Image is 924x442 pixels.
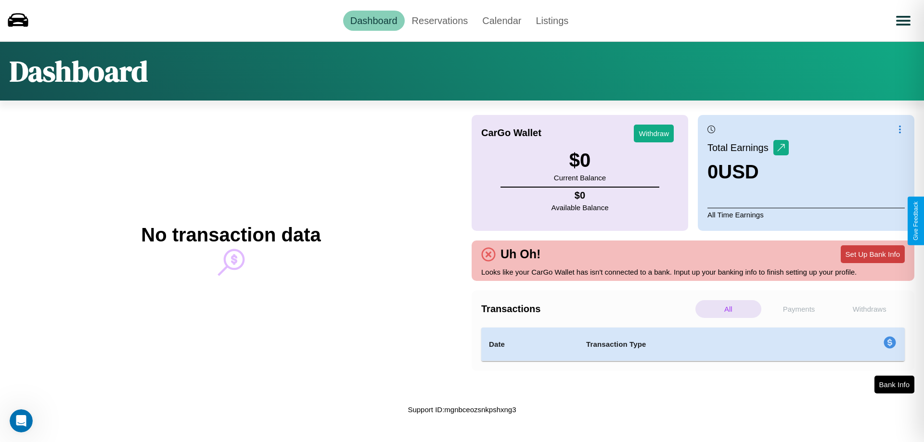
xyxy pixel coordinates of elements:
[586,339,805,350] h4: Transaction Type
[475,11,528,31] a: Calendar
[766,300,832,318] p: Payments
[405,11,475,31] a: Reservations
[874,376,914,393] button: Bank Info
[707,161,789,183] h3: 0 USD
[836,300,902,318] p: Withdraws
[552,190,609,201] h4: $ 0
[10,409,33,432] iframe: Intercom live chat
[841,245,905,263] button: Set Up Bank Info
[481,328,905,361] table: simple table
[10,51,148,91] h1: Dashboard
[343,11,405,31] a: Dashboard
[496,247,545,261] h4: Uh Oh!
[528,11,576,31] a: Listings
[554,150,606,171] h3: $ 0
[552,201,609,214] p: Available Balance
[554,171,606,184] p: Current Balance
[489,339,571,350] h4: Date
[481,127,541,139] h4: CarGo Wallet
[707,139,773,156] p: Total Earnings
[481,303,693,315] h4: Transactions
[695,300,761,318] p: All
[890,7,917,34] button: Open menu
[408,403,516,416] p: Support ID: mgnbceozsnkpshxng3
[634,125,674,142] button: Withdraw
[481,265,905,278] p: Looks like your CarGo Wallet has isn't connected to a bank. Input up your banking info to finish ...
[707,208,905,221] p: All Time Earnings
[141,224,321,246] h2: No transaction data
[912,202,919,240] div: Give Feedback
